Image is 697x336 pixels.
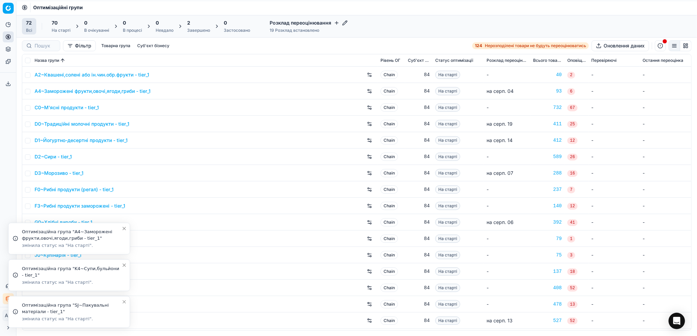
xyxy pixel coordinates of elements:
[589,99,640,116] td: -
[187,28,210,33] div: Завершено
[484,247,530,263] td: -
[35,121,129,127] a: D0~Традиційні молочні продукти - tier_1
[567,186,575,193] span: 7
[380,267,398,276] span: Chain
[35,88,151,95] a: A4~Заморожені фрукти,овочі,ягоди,гриби - tier_1
[567,236,575,242] span: 1
[435,218,460,226] span: На старті
[567,154,578,160] span: 26
[22,242,121,249] div: змінила статус на "На старті".
[408,202,430,209] div: 84
[567,104,578,111] span: 67
[123,19,126,26] span: 0
[533,71,562,78] a: 40
[435,251,460,259] span: На старті
[567,121,578,128] span: 25
[487,170,513,176] span: на серп. 07
[380,71,398,79] span: Chain
[487,318,513,323] span: на серп. 13
[52,28,70,33] div: На старті
[533,268,562,275] a: 137
[484,230,530,247] td: -
[408,170,430,177] div: 84
[589,198,640,214] td: -
[35,71,149,78] a: A2~Квашені,солені або ін.чин.обр.фрукти - tier_1
[380,58,400,63] span: Рівень OГ
[484,280,530,296] td: -
[533,202,562,209] a: 140
[35,137,128,144] a: D1~Йогуртно-десертні продукти - tier_1
[567,268,578,275] span: 18
[408,235,430,242] div: 84
[380,120,398,128] span: Chain
[408,88,430,95] div: 84
[120,298,128,306] button: Close toast
[52,19,57,26] span: 70
[435,267,460,276] span: На старті
[640,263,691,280] td: -
[408,58,430,63] span: Суб'єкт бізнесу
[35,202,125,209] a: F3~Рибні продукти заморожені - tier_1
[380,284,398,292] span: Chain
[487,137,513,143] span: на серп. 14
[435,58,473,63] span: Статус оптимізації
[487,121,513,127] span: на серп. 19
[589,149,640,165] td: -
[26,19,32,26] span: 72
[26,28,32,33] div: Всі
[533,284,562,291] div: 408
[589,263,640,280] td: -
[22,279,121,285] div: змінила статус на "На старті".
[533,104,562,111] a: 732
[380,300,398,308] span: Chain
[589,132,640,149] td: -
[533,186,562,193] div: 237
[156,19,159,26] span: 0
[484,263,530,280] td: -
[84,19,87,26] span: 0
[589,312,640,329] td: -
[475,43,482,48] strong: 124
[408,252,430,258] div: 84
[533,301,562,308] a: 478
[408,301,430,308] div: 84
[408,137,430,144] div: 84
[380,235,398,243] span: Chain
[35,170,83,177] a: D3~Морозиво - tier_1
[484,296,530,312] td: -
[187,19,190,26] span: 2
[589,247,640,263] td: -
[99,42,133,50] button: Товарна група
[640,247,691,263] td: -
[533,58,562,63] span: Всього товарів
[484,67,530,83] td: -
[22,228,121,242] div: Оптимізаційна група "A4~Заморожені фрукти,овочі,ягоди,гриби - tier_1"
[484,99,530,116] td: -
[640,198,691,214] td: -
[533,170,562,177] div: 288
[640,312,691,329] td: -
[589,165,640,181] td: -
[435,235,460,243] span: На старті
[484,198,530,214] td: -
[533,137,562,144] div: 412
[435,169,460,177] span: На старті
[487,219,514,225] span: на серп. 06
[380,251,398,259] span: Chain
[35,42,56,49] input: Пошук
[270,19,348,26] h4: Розклад переоцінювання
[134,42,172,50] button: Суб'єкт бізнесу
[380,153,398,161] span: Chain
[640,149,691,165] td: -
[435,136,460,144] span: На старті
[589,181,640,198] td: -
[35,58,59,63] span: Назва групи
[640,214,691,230] td: -
[640,99,691,116] td: -
[643,58,683,63] span: Остання переоцінка
[640,280,691,296] td: -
